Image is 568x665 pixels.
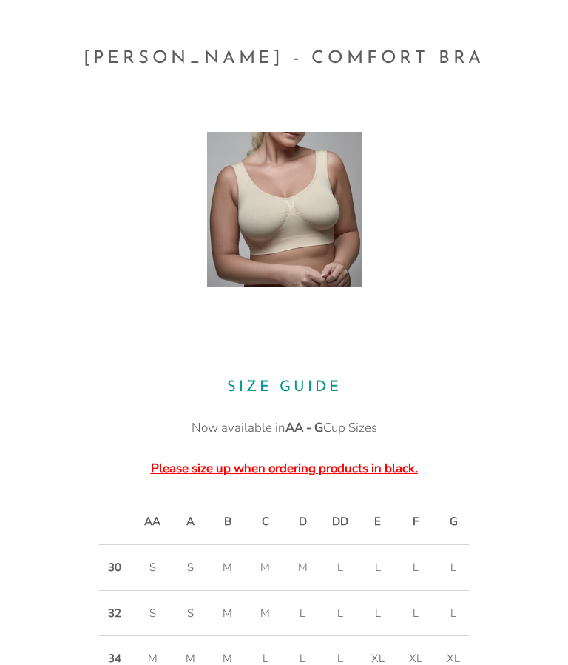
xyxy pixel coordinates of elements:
td: L [400,591,438,637]
td: M [213,545,251,591]
strong: G [450,514,458,529]
strong: 30 [108,560,121,575]
td: S [175,591,213,637]
td: M [213,591,251,637]
td: L [325,545,363,591]
td: S [138,591,175,637]
td: L [363,591,401,637]
strong: 32 [108,606,121,621]
strong: C [262,514,269,529]
strong: D [299,514,307,529]
td: L [288,591,325,637]
td: L [438,591,469,637]
strong: AA [144,514,160,529]
strong: DD [332,514,348,529]
td: S [138,545,175,591]
strong: F [413,514,419,529]
strong: AA - G [285,419,323,436]
strong: E [374,514,381,529]
p: Now available in Cup Sizes [37,418,531,438]
td: L [363,545,401,591]
td: L [438,545,469,591]
td: M [288,545,325,591]
strong: B [224,514,231,529]
td: M [250,545,288,591]
strong: A [186,514,195,529]
td: M [250,591,288,637]
span: Size Guide [227,380,342,395]
td: L [325,591,363,637]
td: L [400,545,438,591]
td: S [175,545,213,591]
strong: Please size up when ordering products in black. [151,460,418,477]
